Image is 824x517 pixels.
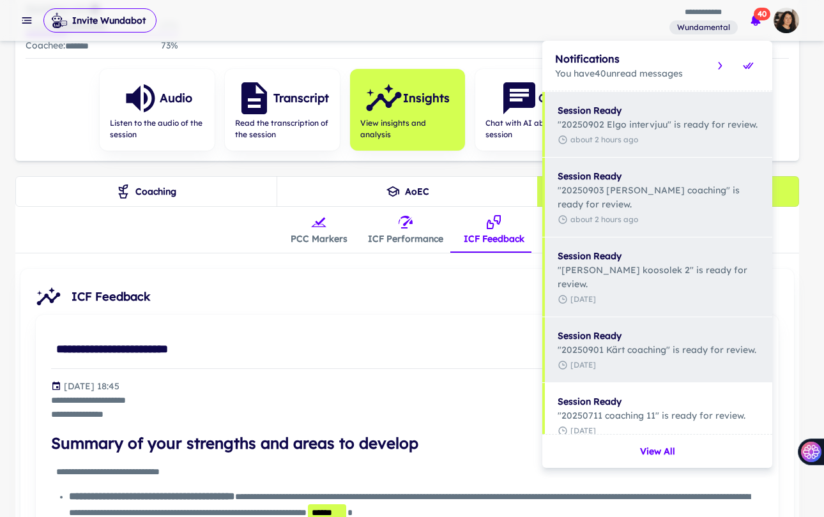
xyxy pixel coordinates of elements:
h6: Session Ready [558,169,759,183]
p: "20250711 coaching 11" is ready for review. [558,408,759,423]
p: "20250903 [PERSON_NAME] coaching" is ready for review. [558,183,759,211]
div: scrollable content [542,91,772,434]
h6: Session Ready [558,249,759,263]
button: View all [708,54,731,77]
span: [DATE] [558,359,759,371]
p: "[PERSON_NAME] koosolek 2" is ready for review. [558,263,759,291]
p: "20250902 Elgo intervjuu" is ready for review. [558,117,759,131]
h6: Session Ready [558,329,759,343]
button: View All [547,440,767,463]
span: about 2 hours ago [558,134,759,146]
div: Session Ready"20250711 coaching 11" is ready for review.[DATE] [542,383,772,448]
p: "20250901 Kärt coaching" is ready for review. [558,343,759,357]
span: [DATE] [558,425,759,437]
h6: Session Ready [558,394,759,408]
p: You have 40 unread messages [555,66,708,80]
button: Mark all as read [736,54,759,77]
div: Session Ready"20250902 Elgo intervjuu" is ready for review.about 2 hours ago [542,92,772,157]
span: about 2 hours ago [558,214,759,225]
h6: Session Ready [558,103,759,117]
div: Session Ready"20250901 Kärt coaching" is ready for review.[DATE] [542,317,772,382]
h6: Notifications [555,51,708,66]
div: Session Ready"[PERSON_NAME] koosolek 2" is ready for review.[DATE] [542,237,772,317]
span: [DATE] [558,294,759,305]
div: Session Ready"20250903 [PERSON_NAME] coaching" is ready for review.about 2 hours ago [542,158,772,237]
